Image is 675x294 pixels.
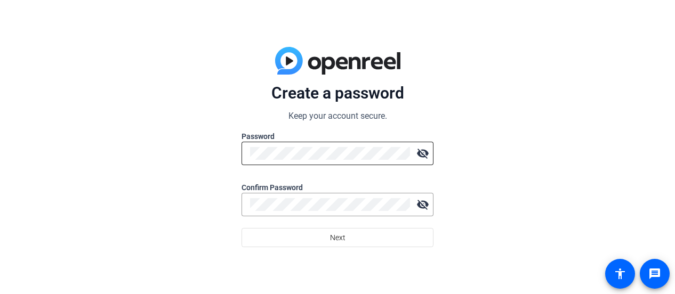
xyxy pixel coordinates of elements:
[242,182,433,193] label: Confirm Password
[242,228,433,247] button: Next
[412,194,433,215] mat-icon: visibility_off
[242,83,433,103] p: Create a password
[412,143,433,164] mat-icon: visibility_off
[614,267,626,280] mat-icon: accessibility
[242,131,433,142] label: Password
[242,110,433,123] p: Keep your account secure.
[275,47,400,75] img: blue-gradient.svg
[330,227,345,248] span: Next
[648,267,661,280] mat-icon: message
